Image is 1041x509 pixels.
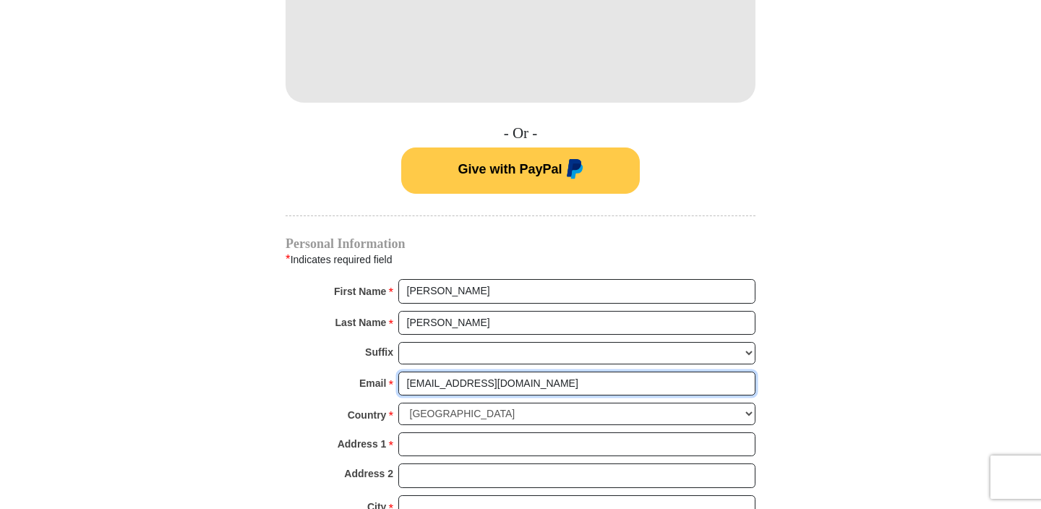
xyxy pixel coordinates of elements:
h4: - Or - [286,124,755,142]
button: Give with PayPal [401,147,640,194]
span: Give with PayPal [458,162,562,176]
strong: Address 2 [344,463,393,484]
h4: Personal Information [286,238,755,249]
strong: Last Name [335,312,387,333]
img: paypal [562,159,583,182]
strong: Email [359,373,386,393]
div: Indicates required field [286,250,755,269]
strong: Address 1 [338,434,387,454]
strong: Country [348,405,387,425]
strong: First Name [334,281,386,301]
strong: Suffix [365,342,393,362]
